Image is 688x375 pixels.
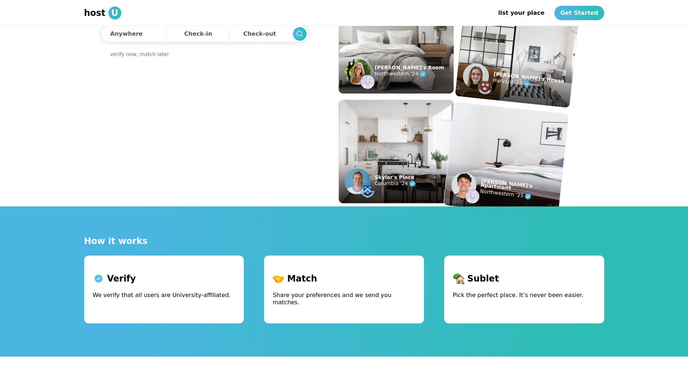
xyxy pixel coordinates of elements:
p: Northwestern '25 [480,187,560,204]
img: example listing host [450,171,477,200]
div: Check-in [184,27,212,41]
a: Get Started [554,6,604,20]
div: Check-out [243,27,279,41]
span: U [108,6,121,19]
img: example listing host [360,75,375,89]
div: Dates trigger [101,26,308,42]
p: Northwestern '24 [375,70,444,78]
p: Share your preferences and we send you matches. [273,292,415,306]
img: example listing [443,102,568,217]
p: [PERSON_NAME]'s Room [375,65,444,70]
button: Search [293,27,306,41]
p: Pick the perfect place. It’s never been easier. [453,292,596,299]
p: Sublet [453,273,596,284]
a: hostU [84,6,121,19]
img: example listing host [345,169,371,195]
span: host [84,7,105,19]
nav: Main [492,6,604,20]
button: Anywhere [101,26,165,42]
p: We verify that all users are University-affiliated. [93,292,235,299]
a: list your place [492,6,550,20]
img: example listing host [477,79,493,95]
p: Verify [93,273,235,284]
img: match icon [273,273,284,284]
img: example listing host [360,184,375,199]
img: sublet icon [453,273,464,284]
p: [PERSON_NAME]'s House [493,71,564,83]
img: example listing [339,100,454,203]
p: Match [273,273,415,284]
img: example listing host [345,59,371,85]
a: verify now, match later [110,51,169,58]
p: How it works [84,235,604,247]
p: Skylar's Place [375,175,417,179]
img: example listing host [464,188,480,204]
p: [PERSON_NAME]'s Apartment [480,178,561,195]
img: example listing host [462,62,490,91]
p: Harvard '25 [492,76,564,92]
p: Columbia '24 [375,179,417,188]
div: Anywhere [110,30,143,38]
